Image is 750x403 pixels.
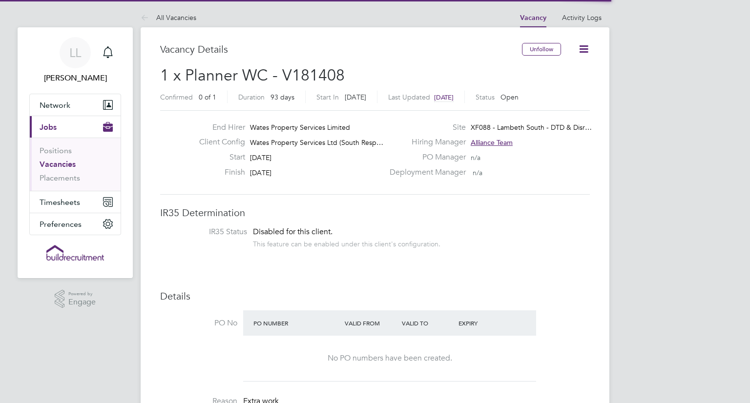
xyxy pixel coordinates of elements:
span: 0 of 1 [199,93,216,101]
label: End Hirer [191,122,245,133]
h3: Details [160,290,590,302]
label: Last Updated [388,93,430,101]
label: PO Manager [384,152,466,162]
label: IR35 Status [170,227,247,237]
label: Status [476,93,495,101]
span: Engage [68,298,96,306]
button: Unfollow [522,43,561,56]
div: Valid To [399,314,457,332]
span: Open [500,93,519,101]
label: Confirmed [160,93,193,101]
label: PO No [160,318,237,328]
a: Vacancies [40,160,76,169]
h3: Vacancy Details [160,43,522,56]
nav: Main navigation [18,27,133,278]
span: n/a [473,168,482,177]
a: LL[PERSON_NAME] [29,37,121,84]
span: LL [69,46,81,59]
label: Site [384,122,466,133]
span: n/a [471,153,480,162]
span: Disabled for this client. [253,227,333,237]
label: Client Config [191,137,245,147]
label: Start In [316,93,339,101]
div: This feature can be enabled under this client's configuration. [253,237,440,248]
label: Duration [238,93,265,101]
span: Powered by [68,290,96,298]
label: Start [191,152,245,162]
span: Network [40,101,70,110]
span: [DATE] [250,153,271,162]
button: Jobs [30,116,121,138]
span: Alliance Team [471,138,513,147]
a: Placements [40,173,80,182]
button: Timesheets [30,191,121,213]
a: Activity Logs [562,13,602,22]
button: Preferences [30,213,121,235]
a: Vacancy [520,14,546,22]
span: 1 x Planner WC - V181408 [160,66,345,85]
a: Go to home page [29,245,121,261]
a: All Vacancies [141,13,196,22]
span: Jobs [40,122,57,132]
h3: IR35 Determination [160,206,590,219]
label: Hiring Manager [384,137,466,147]
label: Finish [191,167,245,178]
button: Network [30,94,121,116]
span: Wates Property Services Ltd (South Resp… [250,138,383,147]
span: XF088 - Lambeth South - DTD & Disr… [471,123,592,132]
div: Jobs [30,138,121,191]
span: Preferences [40,220,82,229]
span: [DATE] [434,93,454,101]
span: Lizzie Lee [29,72,121,84]
div: Valid From [342,314,399,332]
a: Powered byEngage [55,290,96,308]
span: [DATE] [250,168,271,177]
span: Timesheets [40,198,80,207]
span: Wates Property Services Limited [250,123,350,132]
div: No PO numbers have been created. [253,353,526,363]
span: 93 days [271,93,294,101]
label: Deployment Manager [384,167,466,178]
div: Expiry [456,314,513,332]
span: [DATE] [345,93,366,101]
div: PO Number [251,314,342,332]
a: Positions [40,146,72,155]
img: buildrec-logo-retina.png [46,245,104,261]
